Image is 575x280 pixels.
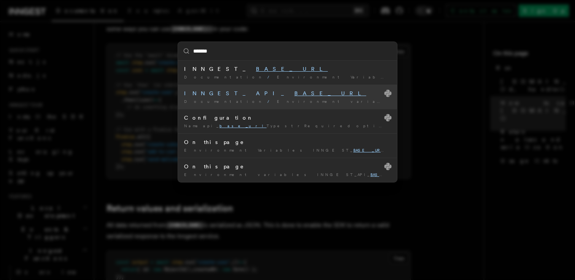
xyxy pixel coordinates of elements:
[277,99,403,104] span: Environment variables
[184,114,391,122] div: Configuration
[267,99,274,104] span: /
[184,90,391,97] div: INNGEST_API_
[184,123,391,129] div: Nameapi_ TypestrRequiredoptionalDescriptionOverride the default base …
[267,75,274,79] span: /
[184,99,264,104] span: Documentation
[277,75,399,79] span: Environment Variables
[184,75,264,79] span: Documentation
[184,65,391,73] div: INNGEST_
[184,172,391,178] div: Environment variables INNGEST_API_ INNGEST_DEV INNGEST_ENV …
[294,90,366,96] mark: BASE_URL
[370,172,402,177] mark: BASE_URL
[353,148,390,152] mark: BASE_URL
[184,138,391,146] div: On this page
[256,66,328,72] mark: BASE_URL
[184,147,391,153] div: Environment Variables INNGEST_ INNGEST_DEV INNGEST_ENV INNGEST …
[184,163,391,170] div: On this page
[219,123,267,128] mark: base_url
